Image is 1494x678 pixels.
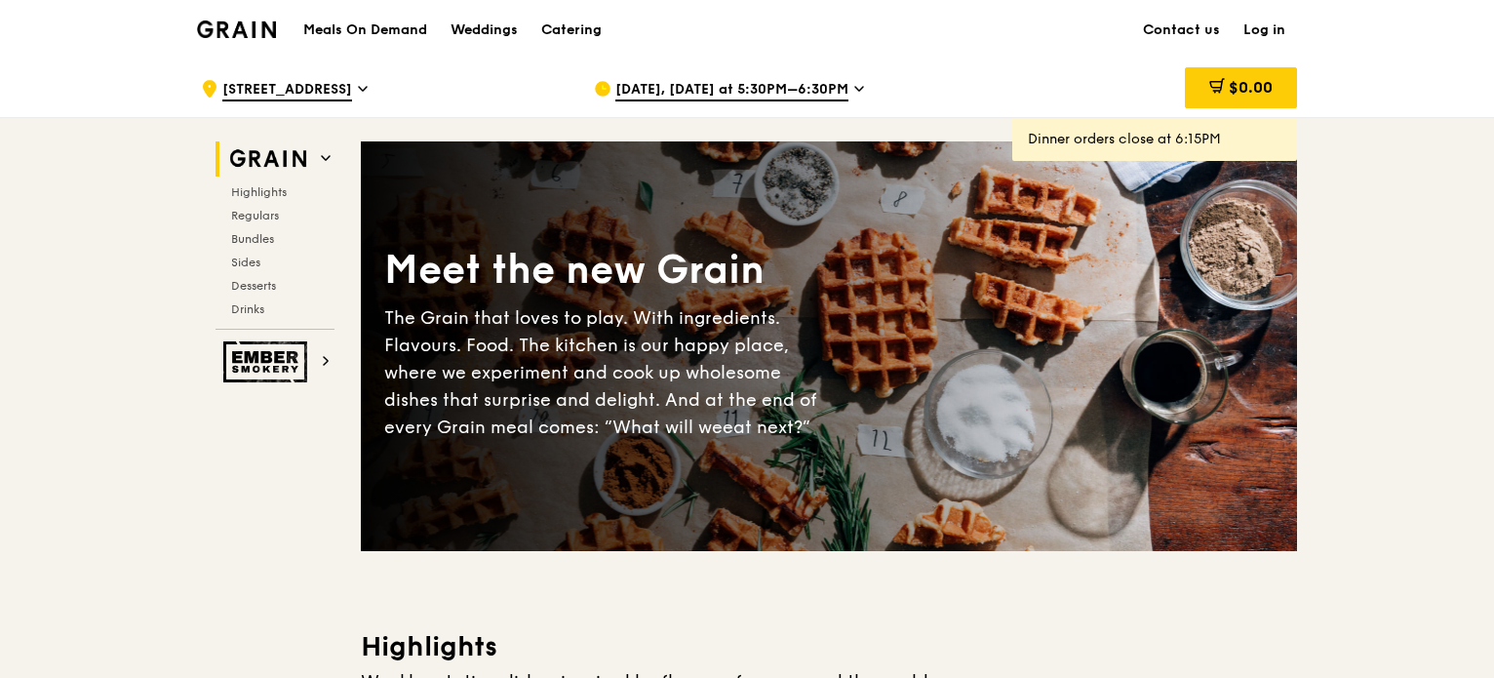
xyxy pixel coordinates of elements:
[530,1,613,60] a: Catering
[223,141,313,177] img: Grain web logo
[384,304,829,441] div: The Grain that loves to play. With ingredients. Flavours. Food. The kitchen is our happy place, w...
[197,20,276,38] img: Grain
[1028,130,1281,149] div: Dinner orders close at 6:15PM
[231,256,260,269] span: Sides
[451,1,518,60] div: Weddings
[1232,1,1297,60] a: Log in
[1229,78,1273,97] span: $0.00
[723,417,810,438] span: eat next?”
[1131,1,1232,60] a: Contact us
[222,80,352,101] span: [STREET_ADDRESS]
[615,80,848,101] span: [DATE], [DATE] at 5:30PM–6:30PM
[439,1,530,60] a: Weddings
[231,209,279,222] span: Regulars
[541,1,602,60] div: Catering
[384,244,829,297] div: Meet the new Grain
[223,341,313,382] img: Ember Smokery web logo
[231,185,287,199] span: Highlights
[303,20,427,40] h1: Meals On Demand
[231,279,276,293] span: Desserts
[361,629,1297,664] h3: Highlights
[231,232,274,246] span: Bundles
[231,302,264,316] span: Drinks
